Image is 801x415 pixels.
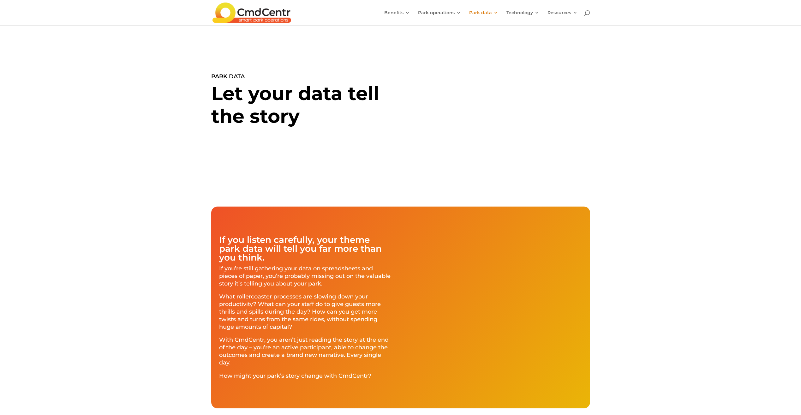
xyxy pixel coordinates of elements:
h2: If you listen carefully, your theme park data will tell you far more than you think. [219,235,391,265]
p: If you’re still gathering your data on spreadsheets and pieces of paper, you’re probably missing ... [219,265,391,293]
p: With CmdCentr, you aren’t just reading the story at the end of the day – you’re an active partici... [219,336,391,372]
p: PARK DATA [211,71,390,82]
p: How might your park’s story change with CmdCentr? [219,372,391,380]
a: Benefits [384,10,410,25]
p: What rollercoaster processes are slowing down your productivity? What can your staff do to give g... [219,293,391,336]
img: CmdCentr [212,3,291,23]
a: Park data [469,10,498,25]
h1: Let your data tell the story [211,82,390,131]
a: Park operations [418,10,461,25]
a: Resources [547,10,577,25]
